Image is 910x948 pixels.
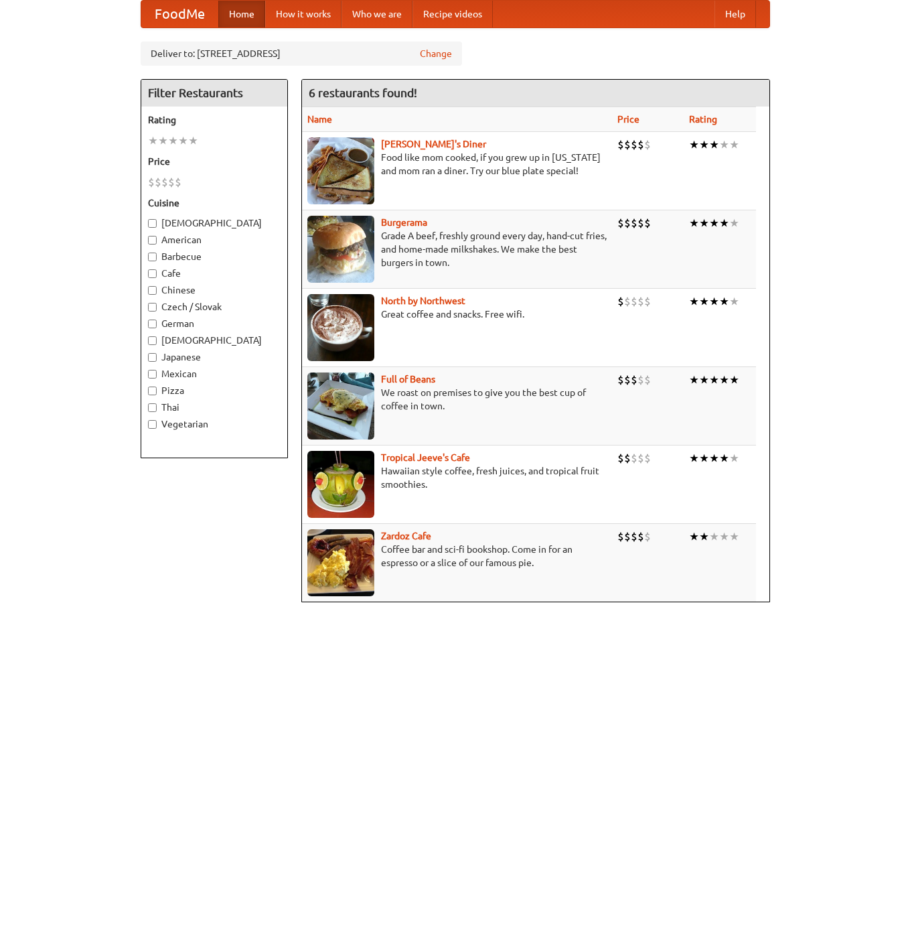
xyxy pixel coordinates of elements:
[381,139,486,149] a: [PERSON_NAME]'s Diner
[617,137,624,152] li: $
[729,216,739,230] li: ★
[689,451,699,466] li: ★
[307,308,607,321] p: Great coffee and snacks. Free wifi.
[381,452,470,463] a: Tropical Jeeve's Cafe
[412,1,493,27] a: Recipe videos
[699,529,709,544] li: ★
[729,294,739,309] li: ★
[719,451,729,466] li: ★
[307,373,374,439] img: beans.jpg
[148,350,281,364] label: Japanese
[631,137,637,152] li: $
[148,267,281,280] label: Cafe
[729,451,739,466] li: ★
[148,336,157,345] input: [DEMOGRAPHIC_DATA]
[617,451,624,466] li: $
[148,236,157,245] input: American
[148,353,157,362] input: Japanese
[188,133,198,148] li: ★
[148,401,281,414] label: Thai
[617,216,624,230] li: $
[158,133,168,148] li: ★
[148,334,281,347] label: [DEMOGRAPHIC_DATA]
[307,386,607,413] p: We roast on premises to give you the best cup of coffee in town.
[709,451,719,466] li: ★
[148,417,281,431] label: Vegetarian
[644,373,651,387] li: $
[617,373,624,387] li: $
[699,137,709,152] li: ★
[719,373,729,387] li: ★
[381,374,435,385] a: Full of Beans
[631,529,637,544] li: $
[644,451,651,466] li: $
[381,295,465,306] a: North by Northwest
[709,216,719,230] li: ★
[719,216,729,230] li: ★
[307,229,607,269] p: Grade A beef, freshly ground every day, hand-cut fries, and home-made milkshakes. We make the bes...
[624,216,631,230] li: $
[617,529,624,544] li: $
[689,294,699,309] li: ★
[709,529,719,544] li: ★
[168,133,178,148] li: ★
[381,531,431,541] a: Zardoz Cafe
[155,175,161,190] li: $
[714,1,756,27] a: Help
[307,294,374,361] img: north.jpg
[307,543,607,569] p: Coffee bar and sci-fi bookshop. Come in for an espresso or a slice of our famous pie.
[307,137,374,204] img: sallys.jpg
[141,80,287,107] h4: Filter Restaurants
[381,217,427,228] a: Burgerama
[148,300,281,314] label: Czech / Slovak
[637,451,644,466] li: $
[309,86,417,99] ng-pluralize: 6 restaurants found!
[307,114,332,125] a: Name
[148,133,158,148] li: ★
[342,1,412,27] a: Who we are
[624,373,631,387] li: $
[307,451,374,518] img: jeeves.jpg
[709,294,719,309] li: ★
[148,233,281,247] label: American
[631,294,637,309] li: $
[689,137,699,152] li: ★
[175,175,181,190] li: $
[699,216,709,230] li: ★
[637,294,644,309] li: $
[719,529,729,544] li: ★
[644,294,651,309] li: $
[148,317,281,330] label: German
[148,367,281,381] label: Mexican
[699,373,709,387] li: ★
[709,373,719,387] li: ★
[148,269,157,278] input: Cafe
[168,175,175,190] li: $
[637,216,644,230] li: $
[624,137,631,152] li: $
[689,114,717,125] a: Rating
[148,420,157,429] input: Vegetarian
[689,529,699,544] li: ★
[148,384,281,397] label: Pizza
[148,387,157,395] input: Pizza
[148,303,157,312] input: Czech / Slovak
[420,47,452,60] a: Change
[265,1,342,27] a: How it works
[148,286,157,295] input: Chinese
[631,216,637,230] li: $
[729,137,739,152] li: ★
[178,133,188,148] li: ★
[644,216,651,230] li: $
[637,529,644,544] li: $
[644,137,651,152] li: $
[729,529,739,544] li: ★
[637,373,644,387] li: $
[624,529,631,544] li: $
[141,42,462,66] div: Deliver to: [STREET_ADDRESS]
